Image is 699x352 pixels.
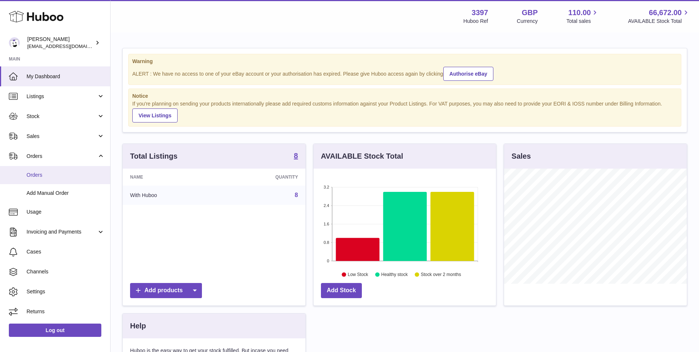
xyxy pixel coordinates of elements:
[324,240,329,245] text: 0.8
[27,228,97,235] span: Invoicing and Payments
[348,272,368,277] text: Low Stock
[517,18,538,25] div: Currency
[123,186,219,205] td: With Huboo
[27,73,105,80] span: My Dashboard
[132,100,677,122] div: If you're planning on sending your products internationally please add required customs informati...
[27,153,97,160] span: Orders
[27,172,105,179] span: Orders
[27,288,105,295] span: Settings
[443,67,494,81] a: Authorise eBay
[219,169,305,186] th: Quantity
[27,268,105,275] span: Channels
[421,272,461,277] text: Stock over 2 months
[123,169,219,186] th: Name
[628,18,690,25] span: AVAILABLE Stock Total
[132,58,677,65] strong: Warning
[27,190,105,197] span: Add Manual Order
[472,8,488,18] strong: 3397
[628,8,690,25] a: 66,672.00 AVAILABLE Stock Total
[132,66,677,81] div: ALERT : We have no access to one of your eBay account or your authorisation has expired. Please g...
[130,151,178,161] h3: Total Listings
[321,283,362,298] a: Add Stock
[27,308,105,315] span: Returns
[27,43,108,49] span: [EMAIL_ADDRESS][DOMAIN_NAME]
[27,113,97,120] span: Stock
[381,272,408,277] text: Healthy stock
[295,192,298,198] a: 8
[27,208,105,215] span: Usage
[324,203,329,208] text: 2.4
[324,222,329,226] text: 1.6
[324,185,329,189] text: 3.2
[566,8,599,25] a: 110.00 Total sales
[568,8,591,18] span: 110.00
[321,151,403,161] h3: AVAILABLE Stock Total
[132,108,178,122] a: View Listings
[511,151,531,161] h3: Sales
[327,259,329,263] text: 0
[9,37,20,48] img: sales@canchema.com
[132,93,677,100] strong: Notice
[464,18,488,25] div: Huboo Ref
[27,133,97,140] span: Sales
[27,93,97,100] span: Listings
[130,283,202,298] a: Add products
[294,152,298,159] strong: 8
[294,152,298,161] a: 8
[27,36,94,50] div: [PERSON_NAME]
[27,248,105,255] span: Cases
[522,8,538,18] strong: GBP
[130,321,146,331] h3: Help
[9,324,101,337] a: Log out
[566,18,599,25] span: Total sales
[649,8,682,18] span: 66,672.00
